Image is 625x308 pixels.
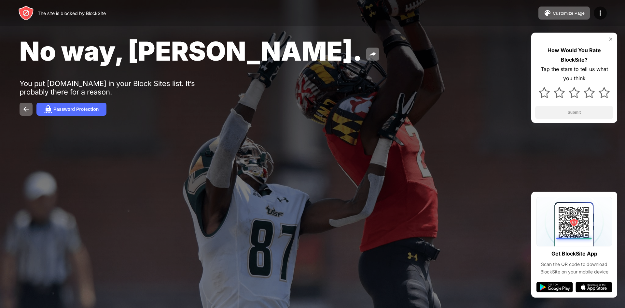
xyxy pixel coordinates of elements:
[569,87,580,98] img: star.svg
[536,197,612,246] img: qrcode.svg
[22,105,30,113] img: back.svg
[551,249,597,258] div: Get BlockSite App
[536,282,573,292] img: google-play.svg
[553,11,585,16] div: Customize Page
[608,37,613,42] img: rate-us-close.svg
[599,87,610,98] img: star.svg
[544,9,551,17] img: pallet.svg
[38,10,106,16] div: The site is blocked by BlockSite
[554,87,565,98] img: star.svg
[576,282,612,292] img: app-store.svg
[20,79,221,96] div: You put [DOMAIN_NAME] in your Block Sites list. It’s probably there for a reason.
[18,5,34,21] img: header-logo.svg
[584,87,595,98] img: star.svg
[596,9,604,17] img: menu-icon.svg
[535,106,613,119] button: Submit
[53,107,99,112] div: Password Protection
[535,65,613,83] div: Tap the stars to tell us what you think
[369,50,377,58] img: share.svg
[535,46,613,65] div: How Would You Rate BlockSite?
[538,7,590,20] button: Customize Page
[44,105,52,113] img: password.svg
[536,261,612,275] div: Scan the QR code to download BlockSite on your mobile device
[36,103,106,116] button: Password Protection
[539,87,550,98] img: star.svg
[20,35,362,67] span: No way, [PERSON_NAME].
